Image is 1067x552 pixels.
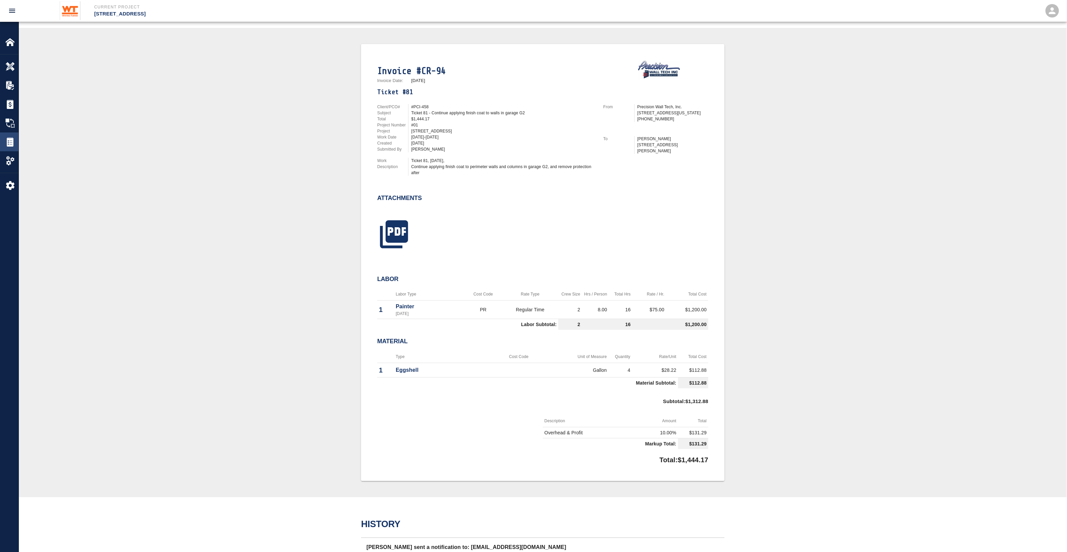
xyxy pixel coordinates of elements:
th: Total Cost [666,288,708,301]
h1: Ticket #81 [377,88,595,96]
th: Total [678,415,708,427]
p: Total [377,116,408,122]
p: [PERSON_NAME] [637,136,708,142]
p: Eggshell [396,366,491,374]
th: Total Hrs [609,288,632,301]
p: Current Project [94,4,570,10]
img: Precision Wall Tech, Inc. [637,60,681,79]
th: Rate/Unit [632,351,678,363]
th: Type [394,351,493,363]
p: To [603,136,634,142]
p: From [603,104,634,110]
th: Cost Code [493,351,545,363]
td: Labor Subtotal: [377,319,558,330]
th: Hrs / Person [582,288,609,301]
th: Labor Type [394,288,464,301]
p: Precision Wall Tech, Inc. [637,104,708,110]
td: $131.29 [678,427,708,438]
td: $75.00 [632,301,666,319]
div: $1,444.17 [411,116,595,122]
p: Total: $1,444.17 [660,452,708,465]
h2: Labor [377,276,708,283]
th: Unit of Measure [545,351,609,363]
td: 16 [609,301,632,319]
div: [DATE] [411,140,595,146]
td: 8.00 [582,301,609,319]
p: Subtotal : $1,312.88 [663,391,708,415]
p: [STREET_ADDRESS] [94,10,570,18]
td: 2 [558,319,582,330]
td: 10.00% [617,427,678,438]
div: [PERSON_NAME] [411,146,595,152]
p: Project Number [377,122,408,128]
p: [STREET_ADDRESS][PERSON_NAME] [637,142,708,154]
td: $28.22 [632,363,678,377]
div: Ticket 81 - Continue applying finish coat to walls in garage G2 [411,110,595,116]
th: Amount [617,415,678,427]
button: open drawer [4,3,20,19]
p: [DATE] [411,78,425,83]
td: $1,200.00 [666,301,708,319]
h2: Attachments [377,195,422,202]
td: Gallon [545,363,609,377]
p: Invoice Date: [377,78,408,83]
td: $112.88 [678,377,708,388]
th: Total Cost [678,351,708,363]
td: Overhead & Profit [543,427,617,438]
p: [DATE] [396,311,463,317]
th: Description [543,415,617,427]
p: 1 [379,365,392,375]
th: Rate / Hr. [632,288,666,301]
th: Quantity [608,351,632,363]
div: [DATE]-[DATE] [411,134,595,140]
p: [STREET_ADDRESS][US_STATE] [637,110,708,116]
div: #PCI-458 [411,104,595,110]
th: Crew Size [558,288,582,301]
td: 4 [608,363,632,377]
div: [STREET_ADDRESS] [411,128,595,134]
td: Regular Time [502,301,558,319]
iframe: Chat Widget [1033,520,1067,552]
td: $1,200.00 [632,319,708,330]
td: Material Subtotal: [377,377,678,388]
th: Cost Code [464,288,502,301]
td: $131.29 [678,438,708,449]
p: Project [377,128,408,134]
td: PR [464,301,502,319]
p: Work Date [377,134,408,140]
td: 2 [558,301,582,319]
h2: History [361,519,724,529]
p: Work Description [377,158,408,170]
p: Submitted By [377,146,408,152]
p: 1 [379,305,392,315]
div: #01 [411,122,595,128]
p: Subject [377,110,408,116]
th: Rate Type [502,288,558,301]
div: Ticket 81, [DATE], Continue applying finish coat to perimeter walls and columns in garage G2, and... [411,158,595,176]
td: 16 [582,319,632,330]
td: $112.88 [678,363,708,377]
p: [PHONE_NUMBER] [637,116,708,122]
h1: Invoice #CR-94 [377,66,595,77]
td: Markup Total: [543,438,678,449]
h2: Material [377,338,708,345]
p: Created [377,140,408,146]
p: Client/PCO# [377,104,408,110]
img: Whiting-Turner [60,1,81,20]
p: Painter [396,303,463,311]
